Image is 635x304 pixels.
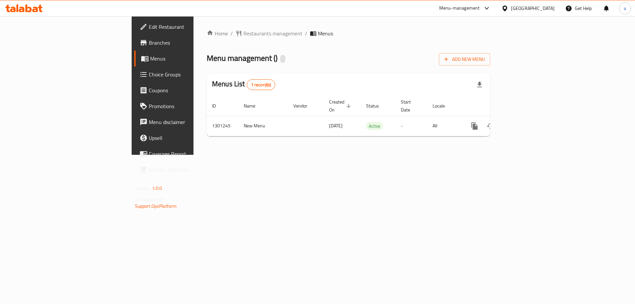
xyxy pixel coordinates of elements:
[305,29,307,37] li: /
[135,184,151,193] span: Version:
[207,29,490,37] nav: breadcrumb
[207,96,535,136] table: enhanced table
[318,29,333,37] span: Menus
[135,195,165,204] span: Get support on:
[461,96,535,116] th: Actions
[134,114,238,130] a: Menu disclaimer
[401,98,419,114] span: Start Date
[134,35,238,51] a: Branches
[439,53,490,65] button: Add New Menu
[135,202,177,210] a: Support.OpsPlatform
[366,102,388,110] span: Status
[247,82,275,88] span: 1 record(s)
[366,122,383,130] span: Active
[293,102,316,110] span: Vendor
[243,29,302,37] span: Restaurants management
[134,19,238,35] a: Edit Restaurant
[207,51,277,65] span: Menu management ( )
[433,102,453,110] span: Locale
[329,98,353,114] span: Created On
[150,55,233,63] span: Menus
[149,23,233,31] span: Edit Restaurant
[472,77,487,93] div: Export file
[134,66,238,82] a: Choice Groups
[444,55,485,64] span: Add New Menu
[134,98,238,114] a: Promotions
[149,39,233,47] span: Branches
[134,130,238,146] a: Upsell
[134,146,238,162] a: Coverage Report
[149,150,233,158] span: Coverage Report
[134,82,238,98] a: Coupons
[149,102,233,110] span: Promotions
[212,79,275,90] h2: Menus List
[149,118,233,126] span: Menu disclaimer
[238,116,288,136] td: New Menu
[511,5,555,12] div: [GEOGRAPHIC_DATA]
[483,118,498,134] button: Change Status
[247,79,275,90] div: Total records count
[427,116,461,136] td: All
[149,70,233,78] span: Choice Groups
[134,162,238,178] a: Grocery Checklist
[329,121,343,130] span: [DATE]
[212,102,225,110] span: ID
[396,116,427,136] td: -
[624,5,626,12] span: a
[149,134,233,142] span: Upsell
[235,29,302,37] a: Restaurants management
[439,4,480,12] div: Menu-management
[134,51,238,66] a: Menus
[152,184,162,193] span: 1.0.0
[244,102,264,110] span: Name
[149,166,233,174] span: Grocery Checklist
[467,118,483,134] button: more
[149,86,233,94] span: Coupons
